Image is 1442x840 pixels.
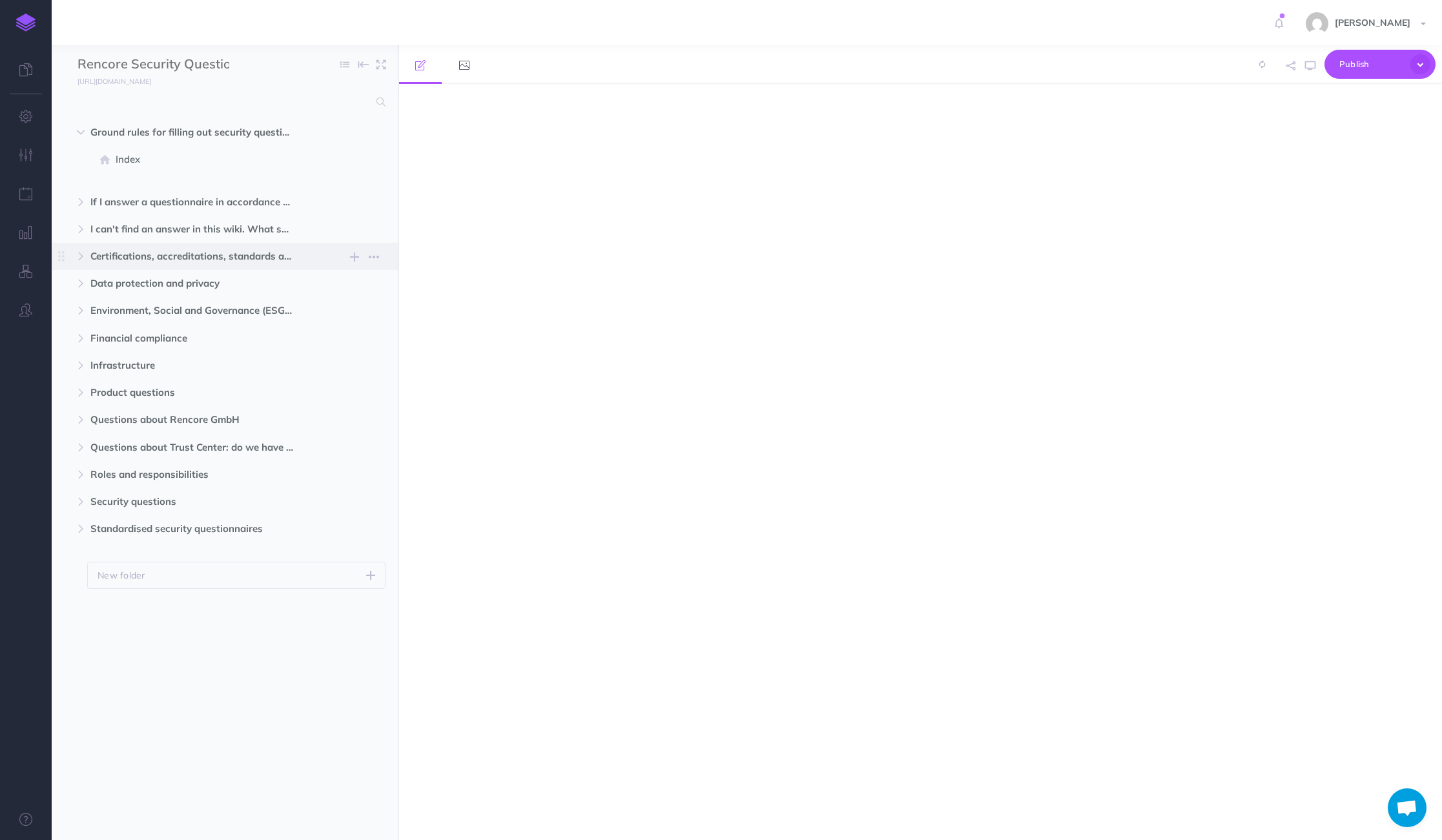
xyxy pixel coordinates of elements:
[90,412,305,427] span: Questions about Rencore GmbH
[90,276,305,291] span: Data protection and privacy
[90,303,305,318] span: Environment, Social and Governance (ESG), also known as Corporate Social Responsibility (CSR)
[90,385,305,400] span: Product questions
[90,331,305,346] span: Financial compliance
[98,568,145,582] p: New folder
[90,358,305,373] span: Infrastructure
[16,14,36,32] img: logo-mark.svg
[90,221,305,237] span: I can't find an answer in this wiki. What should I do?
[1339,54,1404,74] span: Publish
[90,494,305,509] span: Security questions
[90,467,305,482] span: Roles and responsibilities
[90,440,305,455] span: Questions about Trust Center: do we have a policy for this?
[1328,17,1417,28] span: [PERSON_NAME]
[90,521,305,537] span: Standardised security questionnaires
[77,90,369,114] input: Search
[1324,50,1436,79] button: Publish
[52,74,164,87] a: [URL][DOMAIN_NAME]
[1388,788,1427,827] div: Open chat
[90,194,305,210] span: If I answer a questionnaire in accordance with this wiki, the customer's not going to like it...
[116,152,321,167] span: Index
[90,125,305,140] span: Ground rules for filling out security questionnaires
[77,77,151,86] small: [URL][DOMAIN_NAME]
[90,249,305,264] span: Certifications, accreditations, standards and regulations
[1306,12,1328,35] img: 144ae60c011ffeabe18c6ddfbe14a5c9.jpg
[87,562,386,589] button: New folder
[77,55,229,74] input: Documentation Name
